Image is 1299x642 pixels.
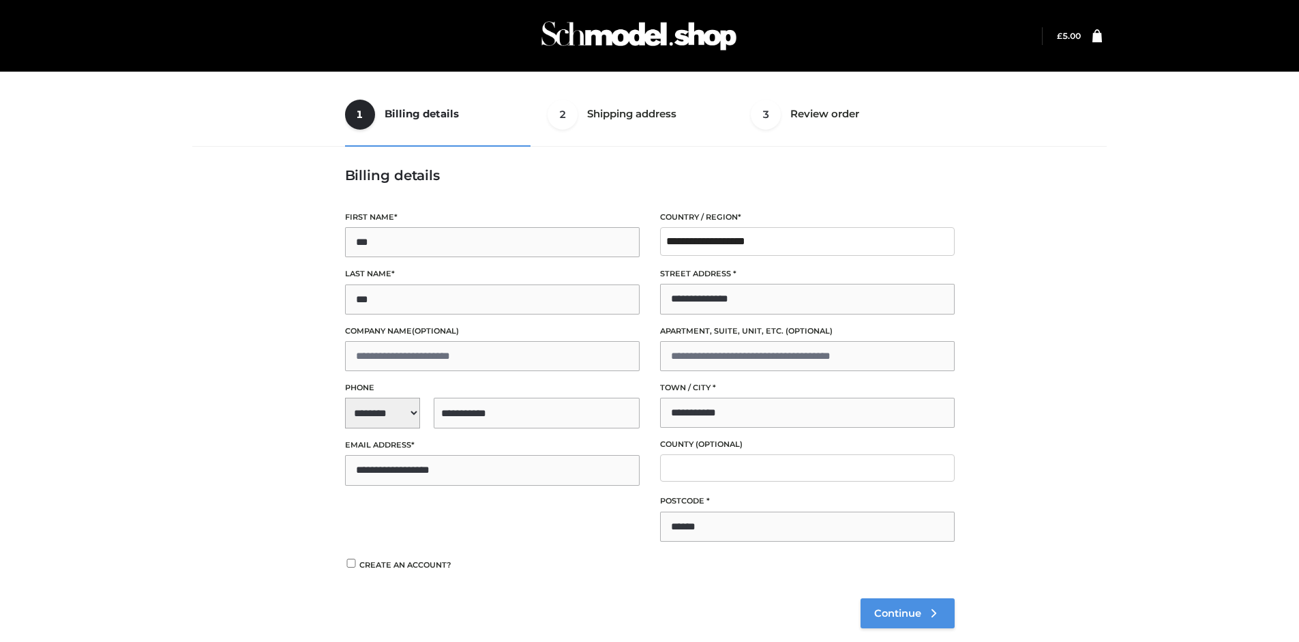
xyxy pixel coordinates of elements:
span: Create an account? [359,560,451,570]
a: Continue [861,598,955,628]
label: County [660,438,955,451]
label: Country / Region [660,211,955,224]
label: Postcode [660,495,955,508]
label: Company name [345,325,640,338]
label: First name [345,211,640,224]
label: Email address [345,439,640,452]
span: (optional) [696,439,743,449]
label: Apartment, suite, unit, etc. [660,325,955,338]
span: Continue [874,607,921,619]
label: Last name [345,267,640,280]
label: Street address [660,267,955,280]
span: (optional) [786,326,833,336]
bdi: 5.00 [1057,31,1081,41]
h3: Billing details [345,167,955,184]
label: Town / City [660,381,955,394]
span: £ [1057,31,1062,41]
input: Create an account? [345,559,357,568]
img: Schmodel Admin 964 [537,9,741,63]
label: Phone [345,381,640,394]
a: £5.00 [1057,31,1081,41]
span: (optional) [412,326,459,336]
